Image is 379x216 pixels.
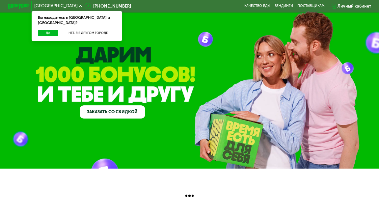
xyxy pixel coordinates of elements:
button: Нет, я в другом городе [60,30,116,37]
div: поставщикам [297,4,325,8]
div: Вы находитесь в [GEOGRAPHIC_DATA] и [GEOGRAPHIC_DATA]? [32,11,122,30]
a: [PHONE_NUMBER] [85,3,131,9]
a: Качество еды [244,4,270,8]
a: Вендинги [275,4,293,8]
button: Да [38,30,58,37]
a: Заказать со скидкой [80,105,145,119]
span: [GEOGRAPHIC_DATA] [34,4,78,8]
div: Личный кабинет [338,3,371,9]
